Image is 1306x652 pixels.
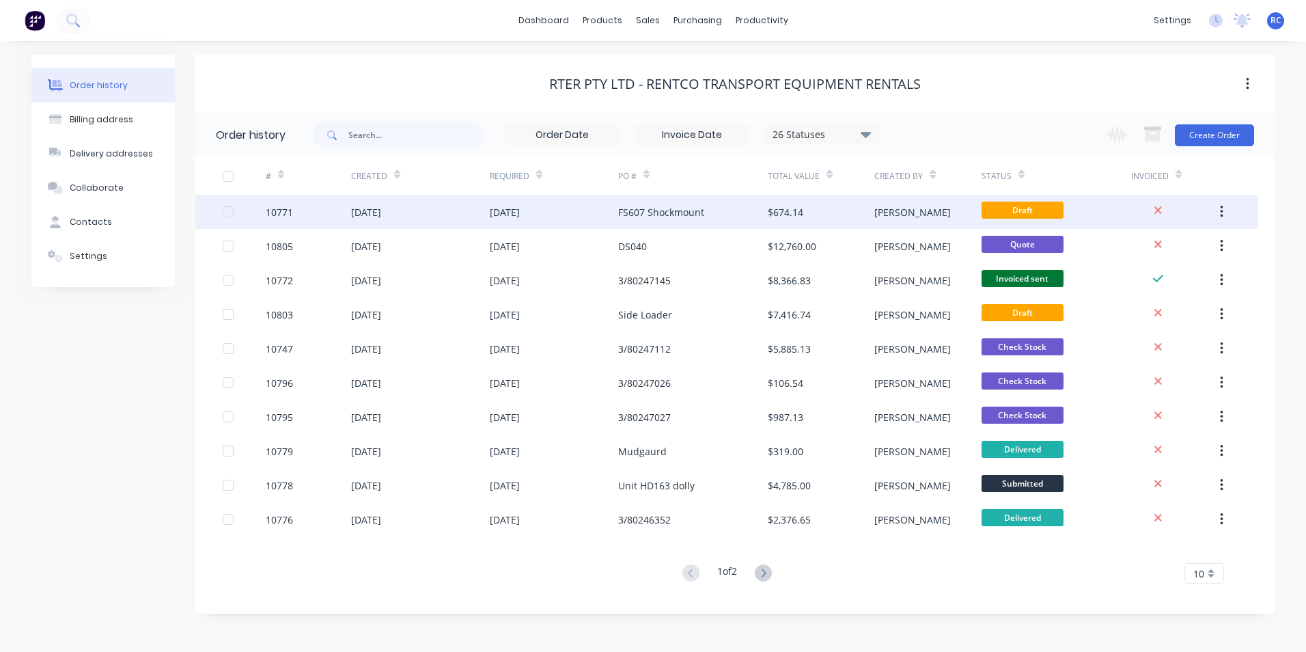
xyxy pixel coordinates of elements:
div: 26 Statuses [764,127,879,142]
div: Status [982,157,1131,195]
div: Required [490,170,529,182]
div: Invoiced [1131,170,1169,182]
div: 10779 [266,444,293,459]
div: [DATE] [351,478,381,493]
div: [PERSON_NAME] [874,376,951,390]
div: Unit HD163 dolly [618,478,695,493]
div: Status [982,170,1012,182]
div: Billing address [70,113,133,126]
div: $7,416.74 [768,308,811,322]
div: [DATE] [490,478,520,493]
div: [PERSON_NAME] [874,478,951,493]
div: 3/80247145 [618,273,671,288]
div: [PERSON_NAME] [874,205,951,219]
div: Invoiced [1131,157,1217,195]
div: purchasing [667,10,729,31]
button: Settings [31,239,175,273]
a: dashboard [512,10,576,31]
div: FS607 Shockmount [618,205,704,219]
div: 10772 [266,273,293,288]
div: productivity [729,10,795,31]
div: Contacts [70,216,112,228]
div: [DATE] [490,376,520,390]
span: Check Stock [982,372,1064,390]
span: Draft [982,304,1064,321]
span: Invoiced sent [982,270,1064,287]
div: [DATE] [490,205,520,219]
div: RTER Pty Ltd - Rentco Transport Equipment Rentals [549,76,921,92]
div: 10803 [266,308,293,322]
div: 10747 [266,342,293,356]
div: [DATE] [351,376,381,390]
div: Side Loader [618,308,672,322]
div: 10776 [266,513,293,527]
div: [PERSON_NAME] [874,513,951,527]
button: Create Order [1175,124,1254,146]
button: Order history [31,68,175,103]
div: [DATE] [351,273,381,288]
div: Mudgaurd [618,444,667,459]
div: Created [351,157,490,195]
div: 3/80247026 [618,376,671,390]
div: [DATE] [490,513,520,527]
span: 10 [1193,567,1204,581]
div: Collaborate [70,182,124,194]
div: Created By [874,170,923,182]
div: 10778 [266,478,293,493]
div: [DATE] [490,444,520,459]
div: $5,885.13 [768,342,811,356]
div: 10796 [266,376,293,390]
div: [PERSON_NAME] [874,410,951,424]
button: Delivery addresses [31,137,175,171]
div: 10805 [266,239,293,254]
div: 10795 [266,410,293,424]
input: Order Date [505,125,620,146]
div: Created By [874,157,981,195]
button: Collaborate [31,171,175,205]
div: $12,760.00 [768,239,816,254]
div: [DATE] [490,239,520,254]
div: # [266,170,271,182]
div: [PERSON_NAME] [874,273,951,288]
div: [DATE] [351,342,381,356]
div: [DATE] [490,410,520,424]
div: sales [629,10,667,31]
div: [PERSON_NAME] [874,239,951,254]
span: Quote [982,236,1064,253]
div: Total Value [768,170,820,182]
input: Invoice Date [635,125,749,146]
div: $106.54 [768,376,803,390]
div: Settings [70,250,107,262]
span: Check Stock [982,338,1064,355]
span: Draft [982,202,1064,219]
div: DS040 [618,239,647,254]
div: products [576,10,629,31]
div: [DATE] [351,308,381,322]
div: [PERSON_NAME] [874,444,951,459]
div: $8,366.83 [768,273,811,288]
div: settings [1147,10,1198,31]
div: Created [351,170,387,182]
div: Order history [70,79,128,92]
div: $2,376.65 [768,513,811,527]
input: Search... [348,122,484,149]
div: [DATE] [490,342,520,356]
div: [DATE] [351,410,381,424]
div: $4,785.00 [768,478,811,493]
img: Factory [25,10,45,31]
div: $319.00 [768,444,803,459]
div: 3/80246352 [618,513,671,527]
div: $987.13 [768,410,803,424]
div: 3/80247027 [618,410,671,424]
div: PO # [618,157,768,195]
div: 1 of 2 [717,564,737,584]
div: [DATE] [490,273,520,288]
div: [DATE] [351,513,381,527]
div: Required [490,157,618,195]
span: RC [1270,14,1281,27]
div: [DATE] [490,308,520,322]
div: 3/80247112 [618,342,671,356]
span: Delivered [982,441,1064,458]
div: Total Value [768,157,874,195]
div: $674.14 [768,205,803,219]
